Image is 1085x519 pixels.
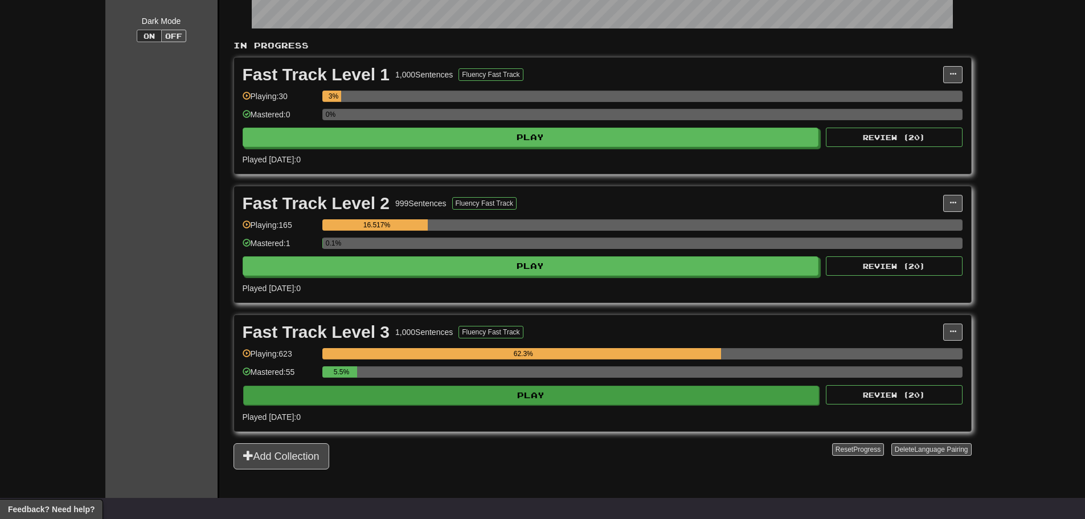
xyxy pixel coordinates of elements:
[826,128,963,147] button: Review (20)
[243,91,317,109] div: Playing: 30
[826,385,963,404] button: Review (20)
[326,91,341,102] div: 3%
[326,348,721,359] div: 62.3%
[395,69,453,80] div: 1,000 Sentences
[243,155,301,164] span: Played [DATE]: 0
[395,198,447,209] div: 999 Sentences
[243,66,390,83] div: Fast Track Level 1
[832,443,884,456] button: ResetProgress
[243,412,301,422] span: Played [DATE]: 0
[243,128,819,147] button: Play
[243,195,390,212] div: Fast Track Level 2
[234,443,329,469] button: Add Collection
[458,68,523,81] button: Fluency Fast Track
[243,284,301,293] span: Played [DATE]: 0
[243,238,317,256] div: Mastered: 1
[243,219,317,238] div: Playing: 165
[243,324,390,341] div: Fast Track Level 3
[243,348,317,367] div: Playing: 623
[137,30,162,42] button: On
[161,30,186,42] button: Off
[243,109,317,128] div: Mastered: 0
[891,443,972,456] button: DeleteLanguage Pairing
[243,366,317,385] div: Mastered: 55
[326,219,428,231] div: 16.517%
[243,386,820,405] button: Play
[452,197,517,210] button: Fluency Fast Track
[458,326,523,338] button: Fluency Fast Track
[234,40,972,51] p: In Progress
[326,366,358,378] div: 5.5%
[8,504,95,515] span: Open feedback widget
[914,446,968,453] span: Language Pairing
[826,256,963,276] button: Review (20)
[114,15,209,27] div: Dark Mode
[395,326,453,338] div: 1,000 Sentences
[243,256,819,276] button: Play
[853,446,881,453] span: Progress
